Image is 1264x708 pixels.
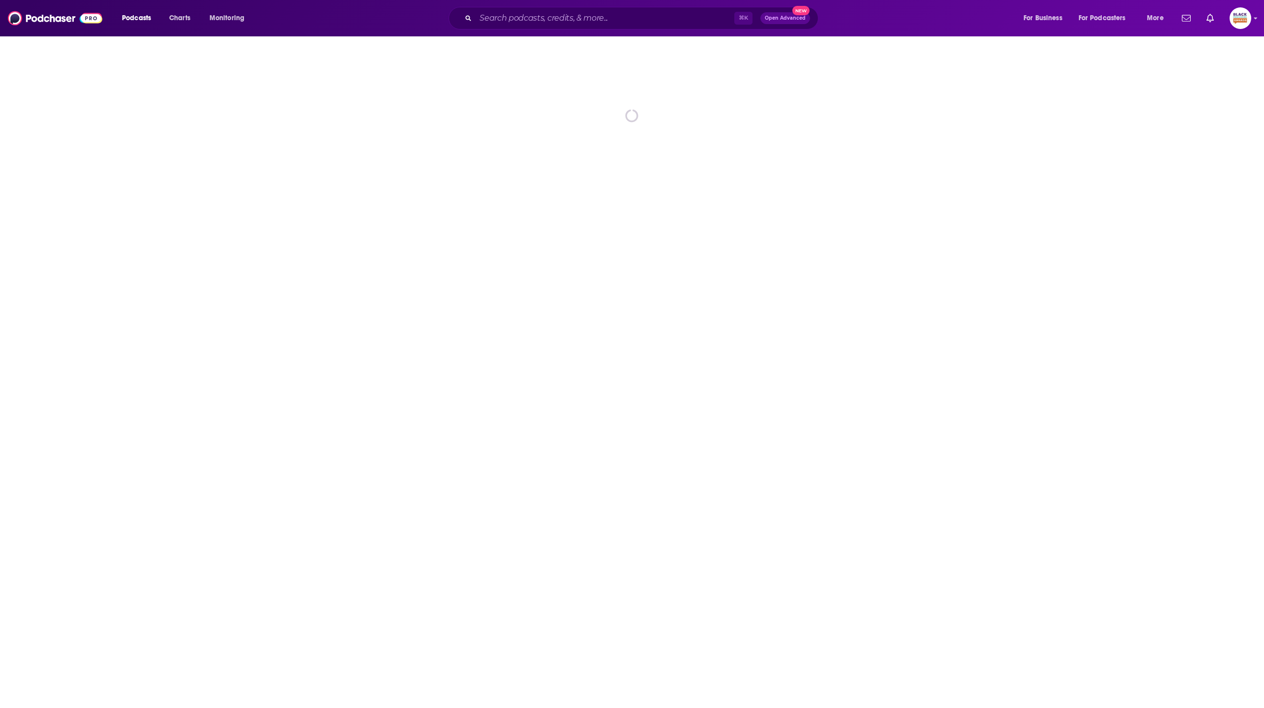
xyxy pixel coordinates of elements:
button: open menu [1140,10,1176,26]
span: Monitoring [210,11,244,25]
span: Logged in as blackpodcastingawards [1230,7,1251,29]
span: Open Advanced [765,16,806,21]
a: Show notifications dropdown [1178,10,1195,27]
div: Search podcasts, credits, & more... [458,7,828,29]
span: For Podcasters [1079,11,1126,25]
a: Show notifications dropdown [1203,10,1218,27]
span: More [1147,11,1164,25]
span: For Business [1023,11,1062,25]
button: open menu [203,10,257,26]
button: open menu [1017,10,1075,26]
button: Show profile menu [1230,7,1251,29]
span: Charts [169,11,190,25]
a: Charts [163,10,196,26]
button: open menu [1072,10,1140,26]
button: Open AdvancedNew [760,12,810,24]
img: Podchaser - Follow, Share and Rate Podcasts [8,9,102,28]
span: Podcasts [122,11,151,25]
span: ⌘ K [734,12,752,25]
button: open menu [115,10,164,26]
img: User Profile [1230,7,1251,29]
span: New [792,6,810,15]
input: Search podcasts, credits, & more... [476,10,734,26]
